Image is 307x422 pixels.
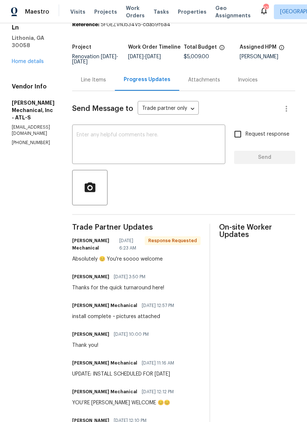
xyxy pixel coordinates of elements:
[72,59,88,64] span: [DATE]
[128,45,181,50] h5: Work Order Timeline
[178,8,207,15] span: Properties
[246,130,289,138] span: Request response
[138,103,199,115] div: Trade partner only
[70,8,85,15] span: Visits
[72,342,153,349] div: Thank you!
[12,99,54,121] h5: [PERSON_NAME] Mechanical, Inc - ATL-S
[240,54,296,59] div: [PERSON_NAME]
[142,359,174,367] span: [DATE] 11:16 AM
[72,45,91,50] h5: Project
[72,237,115,252] h6: [PERSON_NAME] Mechanical
[215,4,251,19] span: Geo Assignments
[72,284,164,292] div: Thanks for the quick turnaround here!
[12,34,54,49] h5: Lithonia, GA 30058
[145,54,161,59] span: [DATE]
[114,331,149,338] span: [DATE] 10:00 PM
[12,17,54,31] h2: 1955 Hillspring Ln
[142,302,174,309] span: [DATE] 12:57 PM
[72,302,137,309] h6: [PERSON_NAME] Mechanical
[12,140,54,146] p: [PHONE_NUMBER]
[142,388,174,395] span: [DATE] 12:12 PM
[219,45,225,54] span: The total cost of line items that have been proposed by Opendoor. This sum includes line items th...
[72,370,179,378] div: UPDATE: INSTALL SCHEDULED FOR [DATE]
[128,54,144,59] span: [DATE]
[72,273,109,280] h6: [PERSON_NAME]
[119,237,140,252] span: [DATE] 6:23 AM
[101,54,116,59] span: [DATE]
[12,83,54,90] h4: Vendor Info
[72,21,295,28] div: 5FGEZVNJ534V5-cda59f6a4
[240,45,276,50] h5: Assigned HPM
[25,8,49,15] span: Maestro
[279,45,285,54] span: The hpm assigned to this work order.
[184,45,217,50] h5: Total Budget
[12,59,44,64] a: Home details
[81,76,106,84] div: Line Items
[128,54,161,59] span: -
[219,224,295,238] span: On-site Worker Updates
[114,273,145,280] span: [DATE] 3:50 PM
[263,4,268,12] div: 107
[72,255,201,263] div: Absolutely 😊 You're soooo welcome
[12,124,54,137] p: [EMAIL_ADDRESS][DOMAIN_NAME]
[72,54,118,64] span: Renovation
[72,313,179,320] div: install complete ~ pictures attached
[72,22,99,27] b: Reference:
[72,388,137,395] h6: [PERSON_NAME] Mechanical
[72,331,109,338] h6: [PERSON_NAME]
[72,54,118,64] span: -
[126,4,145,19] span: Work Orders
[94,8,117,15] span: Projects
[124,76,170,83] div: Progress Updates
[184,54,209,59] span: $5,009.00
[72,224,201,231] span: Trade Partner Updates
[72,105,133,112] span: Send Message to
[72,359,137,367] h6: [PERSON_NAME] Mechanical
[188,76,220,84] div: Attachments
[145,237,200,244] span: Response Requested
[238,76,258,84] div: Invoices
[72,399,178,407] div: YOU’RE [PERSON_NAME] WELCOME 😊😊
[153,9,169,14] span: Tasks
